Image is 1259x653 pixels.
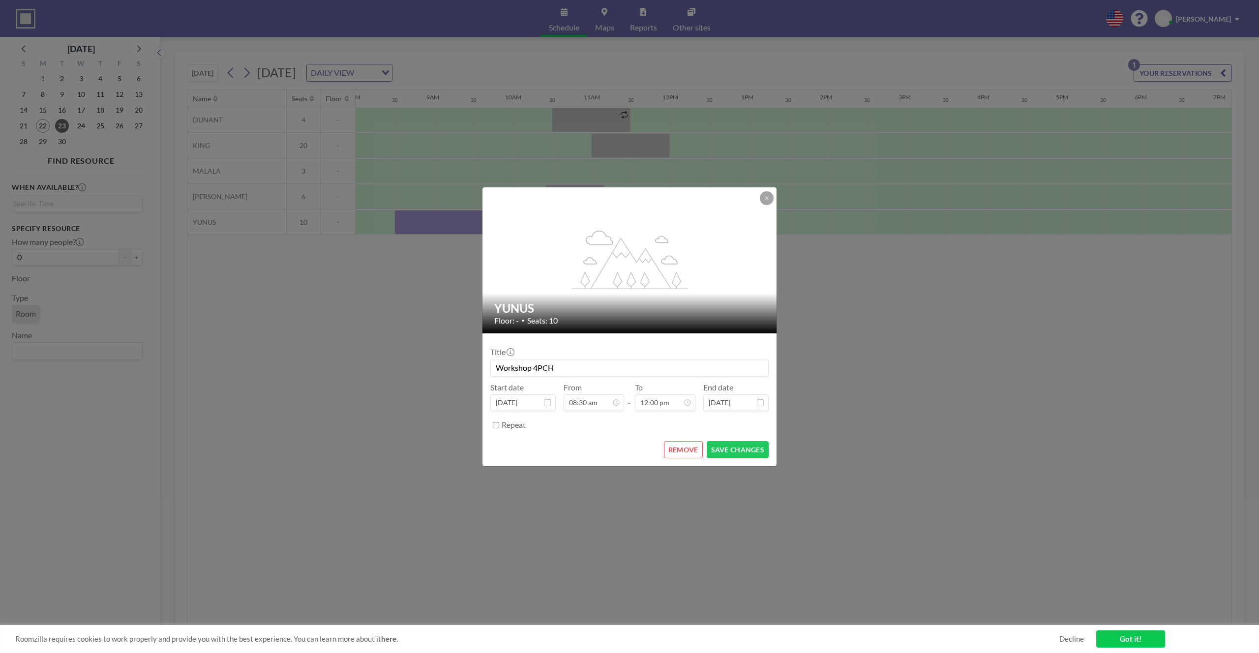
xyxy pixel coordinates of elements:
label: From [564,383,582,392]
input: (No title) [491,359,768,376]
button: REMOVE [664,441,703,458]
h2: YUNUS [494,301,766,316]
span: Seats: 10 [527,316,558,326]
label: Start date [490,383,524,392]
span: Roomzilla requires cookies to work properly and provide you with the best experience. You can lea... [15,634,1059,644]
label: End date [703,383,733,392]
a: Decline [1059,634,1084,644]
span: - [628,386,631,408]
g: flex-grow: 1.2; [572,230,688,289]
button: SAVE CHANGES [707,441,769,458]
a: Got it! [1096,630,1165,648]
a: here. [381,634,398,643]
label: To [635,383,643,392]
label: Repeat [502,420,526,430]
span: Floor: - [494,316,519,326]
label: Title [490,347,513,357]
span: • [521,317,525,324]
